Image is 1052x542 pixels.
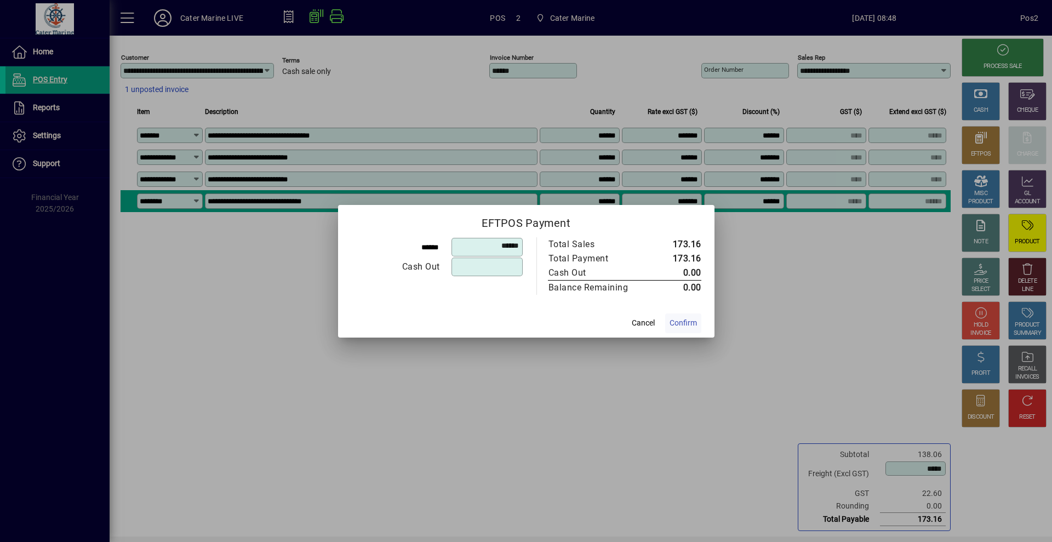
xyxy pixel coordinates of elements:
[632,317,655,329] span: Cancel
[548,252,651,266] td: Total Payment
[548,266,641,279] div: Cash Out
[651,237,701,252] td: 173.16
[548,237,651,252] td: Total Sales
[338,205,714,237] h2: EFTPOS Payment
[352,260,440,273] div: Cash Out
[548,281,641,294] div: Balance Remaining
[651,266,701,281] td: 0.00
[665,313,701,333] button: Confirm
[626,313,661,333] button: Cancel
[670,317,697,329] span: Confirm
[651,280,701,295] td: 0.00
[651,252,701,266] td: 173.16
